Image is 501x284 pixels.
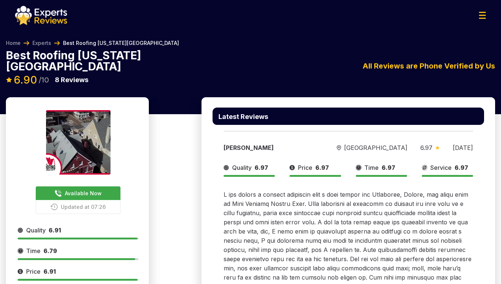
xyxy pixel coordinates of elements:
[26,226,46,235] span: Quality
[453,143,473,152] div: [DATE]
[39,76,49,84] span: /10
[202,60,495,71] div: All Reviews are Phone Verified by Us
[218,113,268,120] p: Latest Reviews
[224,163,229,172] img: slider icon
[6,50,149,72] p: Best Roofing [US_STATE][GEOGRAPHIC_DATA]
[344,143,407,152] span: [GEOGRAPHIC_DATA]
[6,39,21,47] a: Home
[455,164,468,171] span: 6.97
[32,39,51,47] a: Experts
[420,144,432,151] span: 6.97
[430,163,452,172] span: Service
[46,110,111,175] img: expert image
[356,163,361,172] img: slider icon
[43,268,56,275] span: 6.91
[55,190,62,197] img: buttonPhoneIcon
[49,227,61,234] span: 6.91
[15,6,67,25] img: logo
[435,146,439,150] img: slider icon
[55,75,88,85] p: Reviews
[224,143,323,152] div: [PERSON_NAME]
[382,164,395,171] span: 6.97
[43,247,57,255] span: 6.79
[315,164,329,171] span: 6.97
[36,200,120,214] button: Updated at 07:26
[18,226,23,235] img: slider icon
[422,163,427,172] img: slider icon
[50,203,58,210] img: buttonPhoneIcon
[298,163,312,172] span: Price
[6,39,179,47] nav: Breadcrumb
[18,267,23,276] img: slider icon
[26,246,41,255] span: Time
[232,163,252,172] span: Quality
[55,76,59,84] span: 8
[36,186,120,200] button: Available Now
[255,164,268,171] span: 6.97
[14,74,37,86] span: 6.90
[61,203,106,211] span: Updated at 07:26
[479,12,486,19] img: Menu Icon
[63,39,179,47] span: Best Roofing [US_STATE][GEOGRAPHIC_DATA]
[65,189,102,197] span: Available Now
[18,246,23,255] img: slider icon
[290,163,295,172] img: slider icon
[26,267,41,276] span: Price
[337,145,341,151] img: slider icon
[364,163,379,172] span: Time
